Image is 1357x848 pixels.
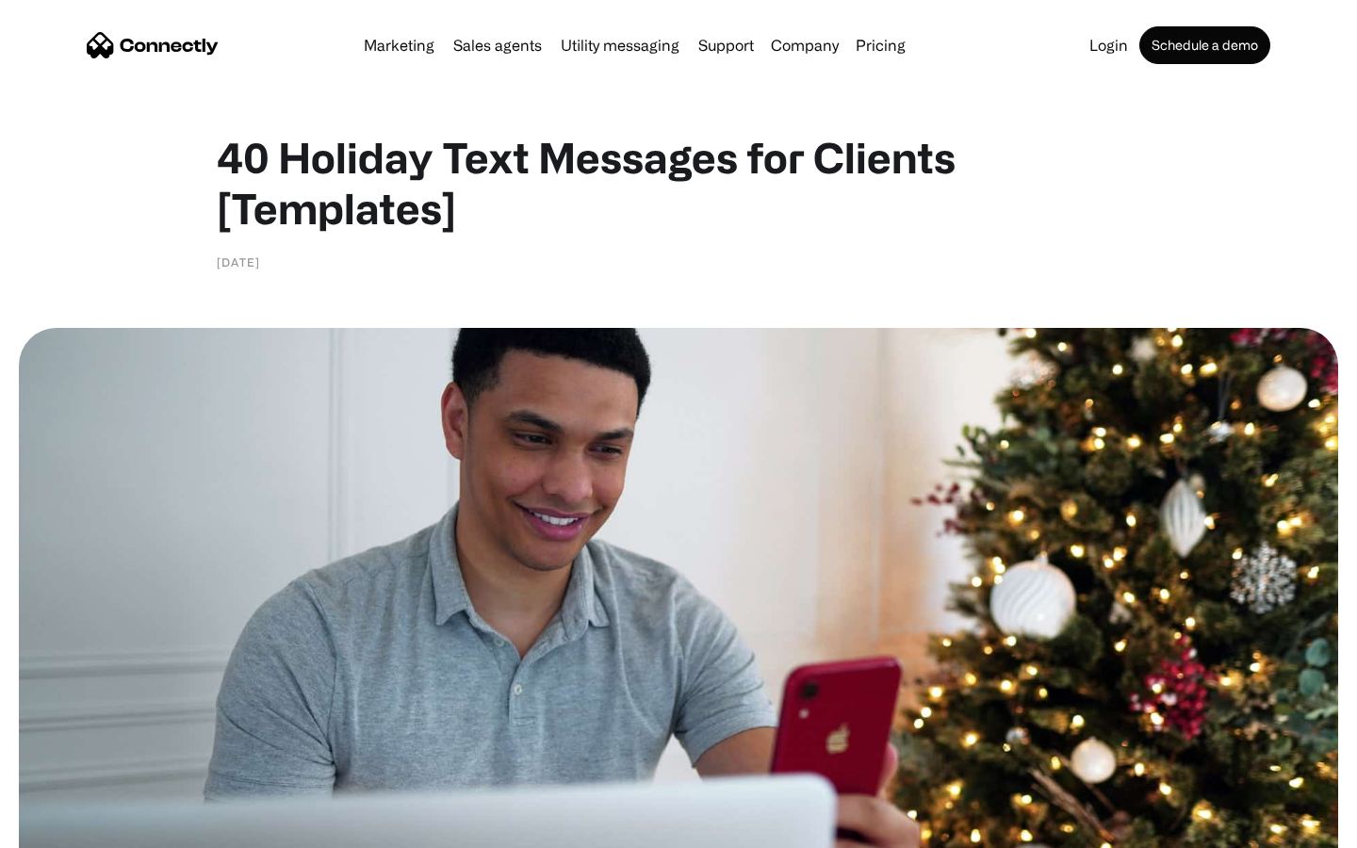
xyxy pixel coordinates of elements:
a: Schedule a demo [1139,26,1270,64]
a: Support [691,38,761,53]
aside: Language selected: English [19,815,113,841]
a: Pricing [848,38,913,53]
div: [DATE] [217,253,260,271]
a: Sales agents [446,38,549,53]
a: Login [1082,38,1136,53]
h1: 40 Holiday Text Messages for Clients [Templates] [217,132,1140,234]
a: Marketing [356,38,442,53]
ul: Language list [38,815,113,841]
a: Utility messaging [553,38,687,53]
div: Company [771,32,839,58]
